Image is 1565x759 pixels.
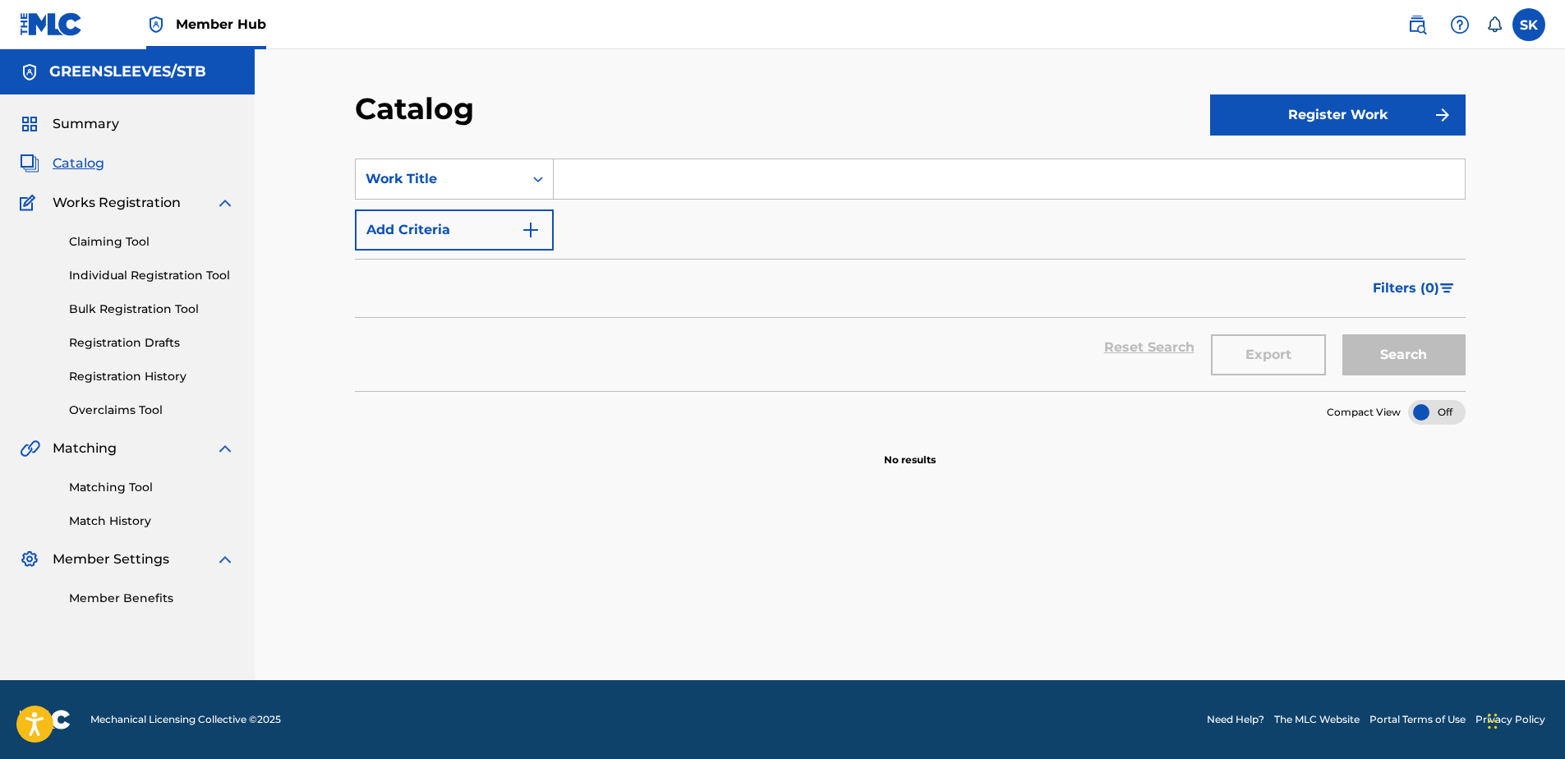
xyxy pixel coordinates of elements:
img: Top Rightsholder [146,15,166,34]
img: Member Settings [20,550,39,569]
iframe: Resource Center [1519,501,1565,633]
a: Need Help? [1207,712,1264,727]
a: The MLC Website [1274,712,1360,727]
img: 9d2ae6d4665cec9f34b9.svg [521,220,541,240]
div: Help [1443,8,1476,41]
img: Accounts [20,62,39,82]
a: Claiming Tool [69,233,235,251]
span: Works Registration [53,193,181,213]
div: Drag [1488,697,1498,746]
span: Filters ( 0 ) [1373,278,1439,298]
a: Registration History [69,368,235,385]
h5: GREENSLEEVES/STB [49,62,206,81]
form: Search Form [355,159,1466,391]
img: Summary [20,114,39,134]
img: expand [215,439,235,458]
a: Public Search [1401,8,1434,41]
button: Add Criteria [355,209,554,251]
a: Overclaims Tool [69,402,235,419]
a: Member Benefits [69,590,235,607]
a: Portal Terms of Use [1369,712,1466,727]
iframe: Chat Widget [1483,680,1565,759]
span: Member Hub [176,15,266,34]
img: expand [215,193,235,213]
h2: Catalog [355,90,482,127]
p: No results [884,433,936,467]
a: CatalogCatalog [20,154,104,173]
a: Individual Registration Tool [69,267,235,284]
a: Match History [69,513,235,530]
button: Register Work [1210,94,1466,136]
img: logo [20,710,71,729]
a: Registration Drafts [69,334,235,352]
div: Work Title [366,169,513,189]
div: Notifications [1486,16,1503,33]
span: Matching [53,439,117,458]
a: Privacy Policy [1475,712,1545,727]
a: Matching Tool [69,479,235,496]
button: Filters (0) [1363,268,1466,309]
img: Matching [20,439,40,458]
img: MLC Logo [20,12,83,36]
img: filter [1440,283,1454,293]
img: Works Registration [20,193,41,213]
span: Member Settings [53,550,169,569]
span: Mechanical Licensing Collective © 2025 [90,712,281,727]
span: Compact View [1327,405,1401,420]
img: help [1450,15,1470,34]
img: expand [215,550,235,569]
img: search [1407,15,1427,34]
img: f7272a7cc735f4ea7f67.svg [1433,105,1452,125]
a: Bulk Registration Tool [69,301,235,318]
img: Catalog [20,154,39,173]
a: SummarySummary [20,114,119,134]
div: User Menu [1512,8,1545,41]
span: Catalog [53,154,104,173]
span: Summary [53,114,119,134]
